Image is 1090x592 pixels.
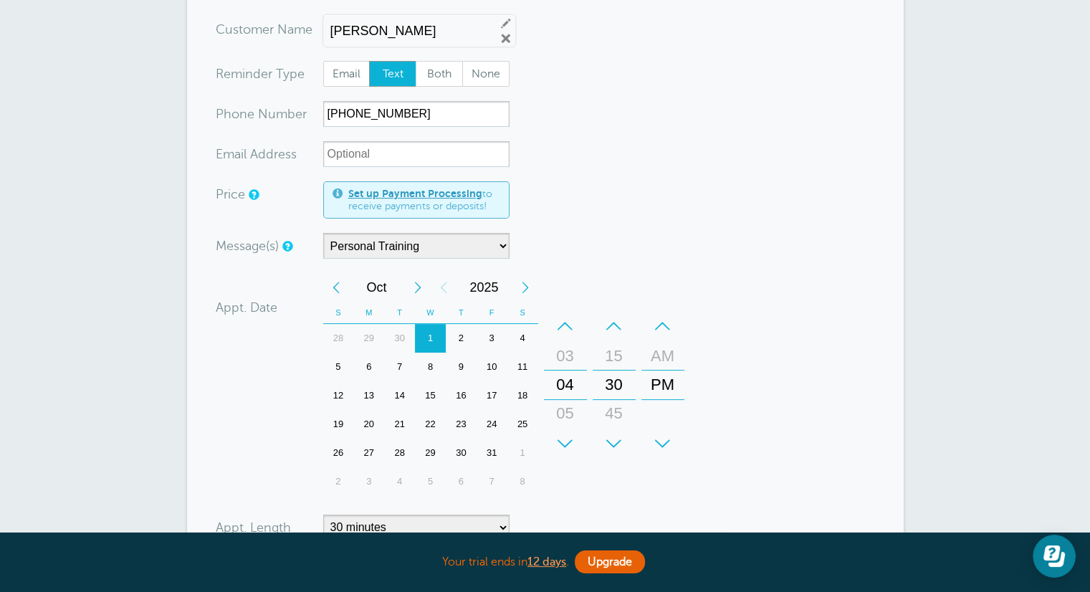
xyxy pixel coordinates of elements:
[353,353,384,381] div: 6
[384,381,415,410] div: 14
[446,324,477,353] div: 2
[507,381,538,410] div: Saturday, October 18
[597,371,631,399] div: 30
[216,239,279,252] label: Message(s)
[353,324,384,353] div: Monday, September 29
[415,439,446,467] div: Wednesday, October 29
[384,381,415,410] div: Tuesday, October 14
[446,439,477,467] div: Thursday, October 30
[348,188,482,199] a: Set up Payment Processing
[415,324,446,353] div: 1
[548,428,583,457] div: 06
[323,381,354,410] div: Sunday, October 12
[507,439,538,467] div: 1
[512,273,538,302] div: Next Year
[323,467,354,496] div: Sunday, November 2
[384,410,415,439] div: 21
[415,467,446,496] div: 5
[1033,535,1076,578] iframe: Resource center
[323,410,354,439] div: Sunday, October 19
[499,16,512,29] a: Edit
[446,353,477,381] div: Thursday, October 9
[415,410,446,439] div: 22
[507,302,538,324] th: S
[216,101,323,127] div: mber
[477,410,507,439] div: Friday, October 24
[384,410,415,439] div: Tuesday, October 21
[323,324,354,353] div: 28
[507,410,538,439] div: 25
[477,324,507,353] div: 3
[415,467,446,496] div: Wednesday, November 5
[446,381,477,410] div: Thursday, October 16
[463,62,509,86] span: None
[216,301,277,314] label: Appt. Date
[477,353,507,381] div: Friday, October 10
[507,410,538,439] div: Saturday, October 25
[446,302,477,324] th: T
[323,273,349,302] div: Previous Month
[446,439,477,467] div: 30
[507,353,538,381] div: Saturday, October 11
[597,399,631,428] div: 45
[456,273,512,302] span: 2025
[446,410,477,439] div: 23
[384,467,415,496] div: Tuesday, November 4
[323,381,354,410] div: 12
[353,410,384,439] div: Monday, October 20
[216,148,241,161] span: Ema
[216,188,245,201] label: Price
[415,410,446,439] div: Wednesday, October 22
[548,342,583,371] div: 03
[597,342,631,371] div: 15
[353,410,384,439] div: 20
[384,324,415,353] div: 30
[646,342,680,371] div: AM
[353,467,384,496] div: Monday, November 3
[507,467,538,496] div: Saturday, November 8
[349,273,405,302] span: October
[323,353,354,381] div: Sunday, October 5
[477,439,507,467] div: Friday, October 31
[353,324,384,353] div: 29
[477,381,507,410] div: Friday, October 17
[384,353,415,381] div: 7
[370,62,416,86] span: Text
[323,439,354,467] div: 26
[384,439,415,467] div: Tuesday, October 28
[415,439,446,467] div: 29
[216,67,305,80] label: Reminder Type
[323,302,354,324] th: S
[216,16,323,42] div: ame
[241,148,274,161] span: il Add
[323,410,354,439] div: 19
[477,381,507,410] div: 17
[415,353,446,381] div: Wednesday, October 8
[353,439,384,467] div: 27
[216,141,323,167] div: ress
[507,324,538,353] div: Saturday, October 4
[369,61,416,87] label: Text
[384,302,415,324] th: T
[507,467,538,496] div: 8
[544,312,587,458] div: Hours
[353,467,384,496] div: 3
[507,381,538,410] div: 18
[507,324,538,353] div: 4
[353,381,384,410] div: 13
[477,439,507,467] div: 31
[216,23,239,36] span: Cus
[477,324,507,353] div: Friday, October 3
[446,410,477,439] div: Thursday, October 23
[323,439,354,467] div: Sunday, October 26
[415,353,446,381] div: 8
[593,312,636,458] div: Minutes
[323,324,354,353] div: Sunday, September 28
[323,141,510,167] input: Optional
[415,324,446,353] div: Wednesday, October 1
[527,555,566,568] a: 12 days
[477,353,507,381] div: 10
[384,353,415,381] div: Tuesday, October 7
[477,467,507,496] div: Friday, November 7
